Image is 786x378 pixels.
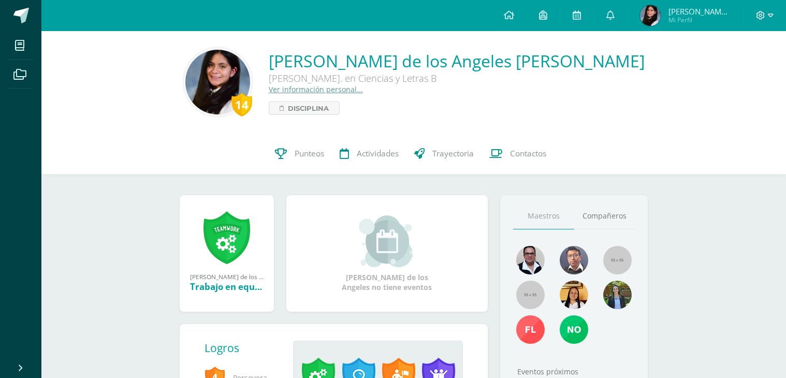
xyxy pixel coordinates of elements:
[482,133,554,175] a: Contactos
[269,72,579,84] div: [PERSON_NAME]. en Ciencias y Letras B
[267,133,332,175] a: Punteos
[516,246,545,274] img: e41c3894aaf89bb740a7d8c448248d63.png
[269,84,363,94] a: Ver información personal...
[603,246,632,274] img: 55x55
[513,367,635,376] div: Eventos próximos
[185,50,250,114] img: 63b834080b4668b05b988602bdc58142.png
[640,5,661,26] img: 62dd456a4c999dad95d6d9c500f77ad2.png
[357,148,399,159] span: Actividades
[574,203,635,229] a: Compañeros
[295,148,324,159] span: Punteos
[288,102,329,114] span: Disciplina
[603,281,632,309] img: 7d61841bcfb191287f003a87f3c9ee53.png
[560,315,588,344] img: 7e5ce3178e263c1de2a2f09ff2bb6eb7.png
[516,281,545,309] img: 55x55
[560,281,588,309] img: 46f6fa15264c5e69646c4d280a212a31.png
[513,203,574,229] a: Maestros
[231,93,252,117] div: 14
[668,6,731,17] span: [PERSON_NAME] de los Angeles
[668,16,731,24] span: Mi Perfil
[335,215,439,292] div: [PERSON_NAME] de los Angeles no tiene eventos
[190,272,264,281] div: [PERSON_NAME] de los Angeles obtuvo
[205,341,285,355] div: Logros
[269,50,645,72] a: [PERSON_NAME] de los Angeles [PERSON_NAME]
[269,101,340,115] a: Disciplina
[432,148,474,159] span: Trayectoria
[406,133,482,175] a: Trayectoria
[332,133,406,175] a: Actividades
[516,315,545,344] img: 57c4e928f643661f27a38ec3fbef529c.png
[510,148,546,159] span: Contactos
[560,246,588,274] img: bf3cc4379d1deeebe871fe3ba6f72a08.png
[190,281,264,293] div: Trabajo en equipo
[359,215,415,267] img: event_small.png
